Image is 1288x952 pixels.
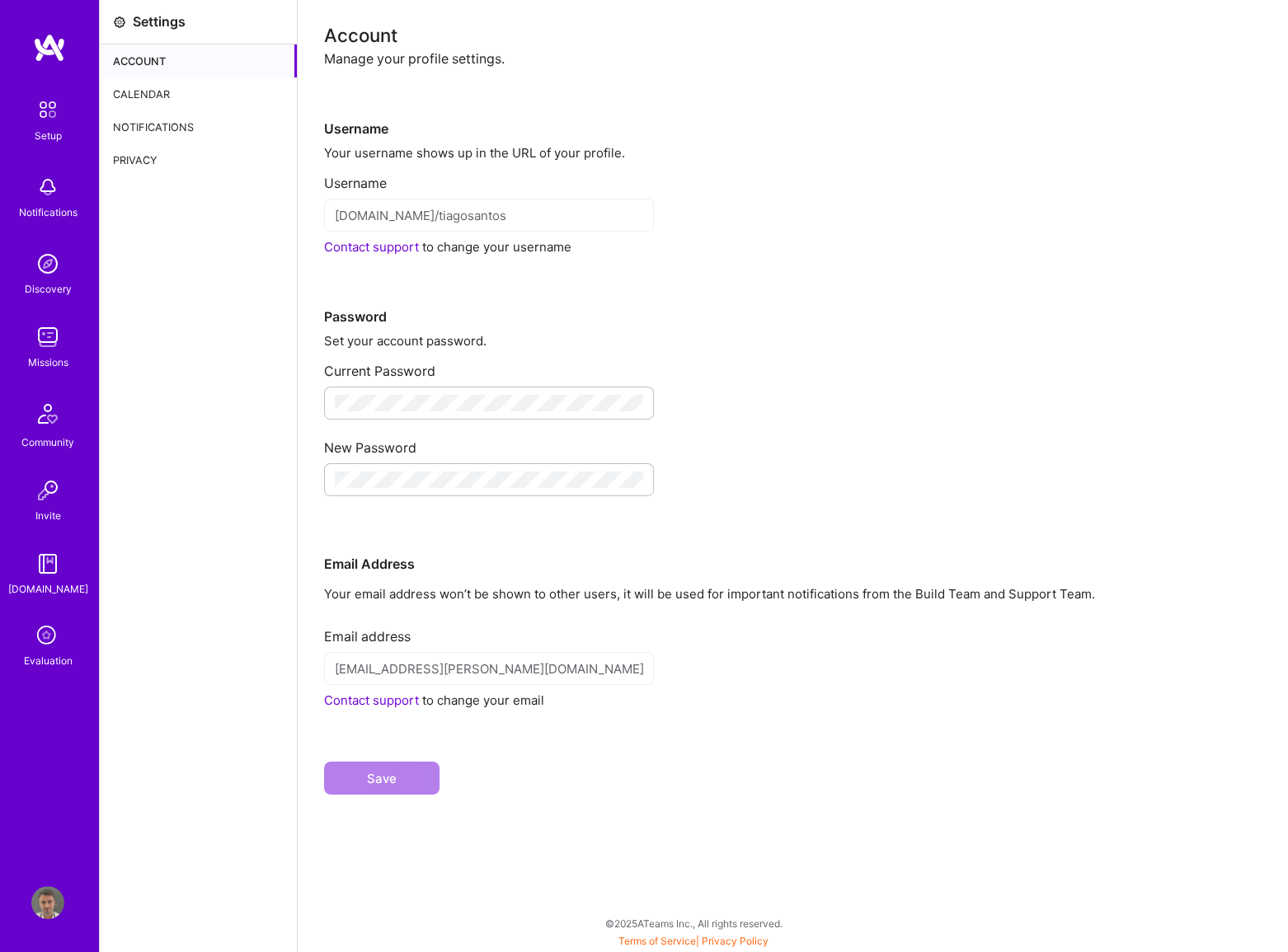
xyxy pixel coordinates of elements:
[100,77,297,110] div: Calendar
[324,692,1262,709] div: to change your email
[324,256,1262,326] div: Password
[618,935,769,947] span: |
[133,13,186,30] div: Settings
[31,171,64,204] img: bell
[31,247,64,280] img: discovery
[324,144,1262,162] div: Your username shows up in the URL of your profile.
[324,692,419,708] a: Contact support
[31,92,65,127] img: setup
[324,585,1262,603] p: Your email address won’t be shown to other users, it will be used for important notifications fro...
[324,426,1262,457] div: New Password
[324,503,1262,573] div: Email Address
[618,935,696,947] a: Terms of Service
[35,127,62,144] div: Setup
[28,394,68,434] img: Community
[324,50,1262,68] div: Manage your profile settings.
[324,615,1262,645] div: Email address
[28,354,68,371] div: Missions
[702,935,769,947] a: Privacy Policy
[100,110,297,143] div: Notifications
[324,332,1262,349] div: Set your account password.
[324,349,1262,380] div: Current Password
[31,321,64,354] img: teamwork
[33,33,66,63] img: logo
[35,507,61,524] div: Invite
[21,434,74,451] div: Community
[31,474,64,507] img: Invite
[99,903,1288,944] div: © 2025 ATeams Inc., All rights reserved.
[100,45,297,77] div: Account
[8,580,88,598] div: [DOMAIN_NAME]
[324,162,1262,192] div: Username
[113,16,126,29] i: icon Settings
[27,886,68,919] a: User Avatar
[324,238,1262,256] div: to change your username
[324,239,419,255] a: Contact support
[19,204,78,221] div: Notifications
[24,652,73,669] div: Evaluation
[324,68,1262,138] div: Username
[31,886,64,919] img: User Avatar
[324,26,1262,44] div: Account
[100,143,297,176] div: Privacy
[32,621,63,652] i: icon SelectionTeam
[324,762,440,795] button: Save
[25,280,72,298] div: Discovery
[31,547,64,580] img: guide book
